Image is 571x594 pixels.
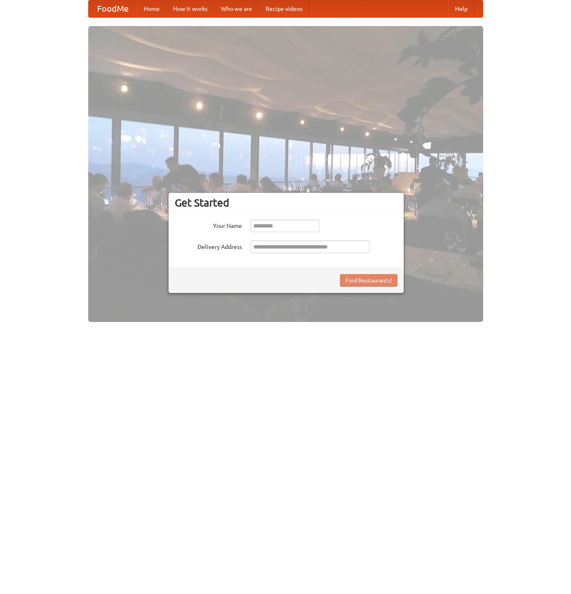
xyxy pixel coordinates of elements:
[137,0,166,17] a: Home
[175,241,242,251] label: Delivery Address
[166,0,214,17] a: How it works
[175,220,242,230] label: Your Name
[89,0,137,17] a: FoodMe
[259,0,309,17] a: Recipe videos
[340,274,397,287] button: Find Restaurants!
[448,0,474,17] a: Help
[175,196,397,209] h3: Get Started
[214,0,259,17] a: Who we are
